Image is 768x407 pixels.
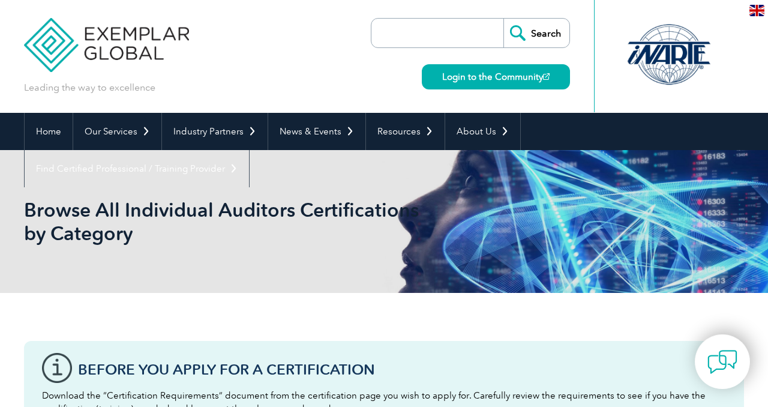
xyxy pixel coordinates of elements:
a: Industry Partners [162,113,268,150]
a: Home [25,113,73,150]
p: Leading the way to excellence [24,81,155,94]
input: Search [503,19,569,47]
img: en [749,5,764,16]
a: Find Certified Professional / Training Provider [25,150,249,187]
img: open_square.png [543,73,550,80]
h1: Browse All Individual Auditors Certifications by Category [24,198,485,245]
a: News & Events [268,113,365,150]
img: contact-chat.png [707,347,737,377]
h3: Before You Apply For a Certification [78,362,726,377]
a: Resources [366,113,445,150]
a: Our Services [73,113,161,150]
a: Login to the Community [422,64,570,89]
a: About Us [445,113,520,150]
